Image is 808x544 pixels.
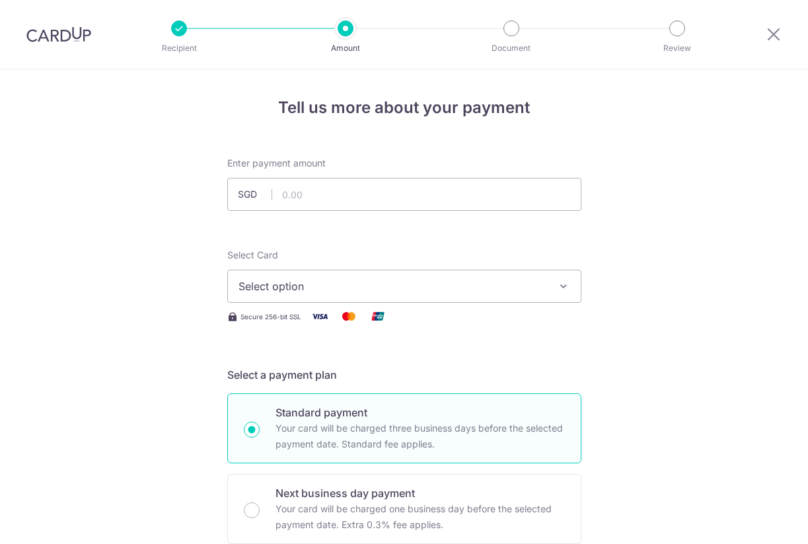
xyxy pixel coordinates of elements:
h5: Select a payment plan [227,367,581,383]
span: Secure 256-bit SSL [240,311,301,322]
button: Select option [227,270,581,303]
img: CardUp [26,26,91,42]
p: Recipient [130,42,228,55]
input: 0.00 [227,178,581,211]
p: Next business day payment [275,485,565,501]
p: Standard payment [275,405,565,420]
img: Visa [307,308,333,325]
span: Select option [239,278,546,294]
h4: Tell us more about your payment [227,96,581,120]
p: Amount [297,42,394,55]
p: Review [628,42,726,55]
img: Mastercard [336,308,362,325]
span: translation missing: en.payables.payment_networks.credit_card.summary.labels.select_card [227,249,278,260]
p: Document [462,42,560,55]
img: Union Pay [365,308,391,325]
span: SGD [238,188,272,201]
p: Your card will be charged one business day before the selected payment date. Extra 0.3% fee applies. [275,501,565,533]
span: Enter payment amount [227,157,326,170]
p: Your card will be charged three business days before the selected payment date. Standard fee appl... [275,420,565,452]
